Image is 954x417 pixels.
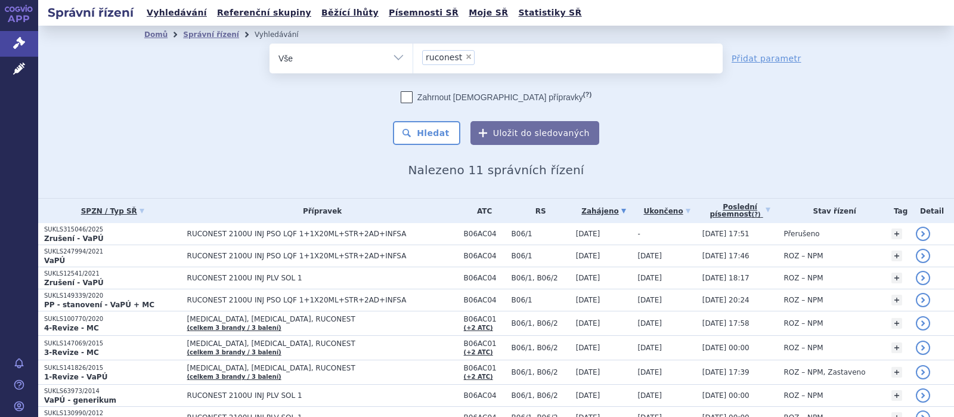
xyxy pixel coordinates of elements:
span: Přerušeno [783,230,819,238]
th: Tag [885,199,910,223]
a: + [891,367,902,378]
th: RS [506,199,570,223]
span: B06/1 [512,252,570,260]
a: (celkem 3 brandy / 3 balení) [187,349,281,356]
th: Detail [910,199,954,223]
p: SUKLS12541/2021 [44,270,181,278]
li: Vyhledávání [255,26,314,44]
span: RUCONEST 2100U INJ PSO LQF 1+1X20ML+STR+2AD+INFSA [187,252,458,260]
a: (+2 ATC) [464,373,493,380]
span: B06AC04 [464,274,506,282]
a: SPZN / Typ SŘ [44,203,181,220]
span: [DATE] 18:17 [702,274,749,282]
span: - [637,230,640,238]
span: [DATE] 00:00 [702,344,749,352]
span: B06AC04 [464,391,506,400]
span: [DATE] 00:00 [702,391,749,400]
span: B06/1, B06/2 [512,344,570,352]
th: Přípravek [181,199,458,223]
strong: 1-Revize - VaPÚ [44,373,107,381]
span: [DATE] [637,319,662,328]
h2: Správní řízení [38,4,143,21]
span: [DATE] 17:46 [702,252,749,260]
a: (+2 ATC) [464,325,493,331]
span: B06AC01 [464,339,506,348]
span: [DATE] [637,274,662,282]
span: [MEDICAL_DATA], [MEDICAL_DATA], RUCONEST [187,364,458,372]
span: [MEDICAL_DATA], [MEDICAL_DATA], RUCONEST [187,315,458,323]
a: detail [916,316,930,330]
span: B06/1 [512,296,570,304]
strong: Zrušení - VaPÚ [44,234,104,243]
p: SUKLS149339/2020 [44,292,181,300]
a: Referenční skupiny [213,5,315,21]
span: [DATE] 17:58 [702,319,749,328]
a: detail [916,365,930,379]
a: Statistiky SŘ [515,5,585,21]
strong: Zrušení - VaPÚ [44,279,104,287]
p: SUKLS100770/2020 [44,315,181,323]
span: [DATE] [576,252,600,260]
strong: VaPÚ - generikum [44,396,116,404]
a: Přidat parametr [732,52,801,64]
a: Moje SŘ [465,5,512,21]
span: [DATE] [637,296,662,304]
span: RUCONEST 2100U INJ PLV SOL 1 [187,274,458,282]
span: [DATE] [576,296,600,304]
a: detail [916,341,930,355]
th: Stav řízení [778,199,885,223]
span: [DATE] 17:51 [702,230,749,238]
strong: PP - stanovení - VaPÚ + MC [44,301,154,309]
p: SUKLS247994/2021 [44,248,181,256]
a: Domů [144,30,168,39]
span: ROZ – NPM [783,391,823,400]
strong: 3-Revize - MC [44,348,99,357]
span: B06AC01 [464,364,506,372]
span: B06AC01 [464,315,506,323]
a: + [891,273,902,283]
span: Nalezeno 11 správních řízení [408,163,584,177]
a: Vyhledávání [143,5,210,21]
span: B06/1 [512,230,570,238]
p: SUKLS141826/2015 [44,364,181,372]
a: detail [916,293,930,307]
a: detail [916,227,930,241]
span: ROZ – NPM, Zastaveno [783,368,865,376]
span: B06AC04 [464,252,506,260]
p: SUKLS63973/2014 [44,387,181,396]
a: + [891,390,902,401]
span: [DATE] [576,344,600,352]
span: ROZ – NPM [783,344,823,352]
abbr: (?) [752,211,761,218]
span: [DATE] [576,274,600,282]
p: SUKLS147069/2015 [44,339,181,348]
a: (celkem 3 brandy / 3 balení) [187,325,281,331]
span: [DATE] [637,344,662,352]
a: Správní řízení [183,30,239,39]
span: [DATE] [576,391,600,400]
span: [DATE] [576,319,600,328]
span: ruconest [426,53,462,61]
span: ROZ – NPM [783,274,823,282]
a: Ukončeno [637,203,696,220]
span: ROZ – NPM [783,252,823,260]
span: RUCONEST 2100U INJ PLV SOL 1 [187,391,458,400]
strong: VaPÚ [44,257,65,265]
a: detail [916,388,930,403]
span: B06/1, B06/2 [512,319,570,328]
a: + [891,318,902,329]
span: [DATE] 17:39 [702,368,749,376]
a: + [891,342,902,353]
button: Hledat [393,121,460,145]
span: [DATE] [637,252,662,260]
span: B06/1, B06/2 [512,274,570,282]
span: ROZ – NPM [783,319,823,328]
abbr: (?) [583,91,591,98]
p: SUKLS315046/2025 [44,226,181,234]
a: detail [916,249,930,263]
a: Běžící lhůty [318,5,382,21]
span: [MEDICAL_DATA], [MEDICAL_DATA], RUCONEST [187,339,458,348]
span: B06AC04 [464,296,506,304]
span: RUCONEST 2100U INJ PSO LQF 1+1X20ML+STR+2AD+INFSA [187,230,458,238]
span: ROZ – NPM [783,296,823,304]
